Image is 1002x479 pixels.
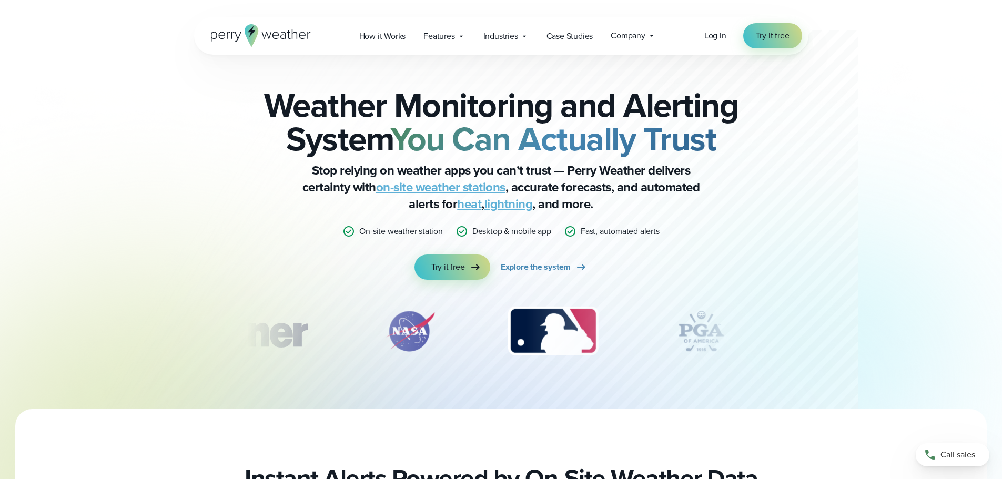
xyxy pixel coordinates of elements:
[457,195,481,213] a: heat
[173,305,322,358] img: Turner-Construction_1.svg
[376,178,505,197] a: on-site weather stations
[359,225,442,238] p: On-site weather station
[247,305,756,363] div: slideshow
[581,225,660,238] p: Fast, automated alerts
[611,29,645,42] span: Company
[659,305,743,358] img: PGA.svg
[291,162,712,212] p: Stop relying on weather apps you can’t trust — Perry Weather delivers certainty with , accurate f...
[704,29,726,42] a: Log in
[423,30,454,43] span: Features
[414,254,490,280] a: Try it free
[472,225,551,238] p: Desktop & mobile app
[498,305,609,358] img: MLB.svg
[756,29,790,42] span: Try it free
[373,305,447,358] img: NASA.svg
[940,449,975,461] span: Call sales
[484,195,533,213] a: lightning
[359,30,406,43] span: How it Works
[373,305,447,358] div: 2 of 12
[431,261,465,273] span: Try it free
[498,305,609,358] div: 3 of 12
[546,30,593,43] span: Case Studies
[538,25,602,47] a: Case Studies
[350,25,415,47] a: How it Works
[173,305,322,358] div: 1 of 12
[483,30,518,43] span: Industries
[390,114,716,164] strong: You Can Actually Trust
[501,254,588,280] a: Explore the system
[247,88,756,156] h2: Weather Monitoring and Alerting System
[743,23,802,48] a: Try it free
[501,261,571,273] span: Explore the system
[659,305,743,358] div: 4 of 12
[916,443,989,466] a: Call sales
